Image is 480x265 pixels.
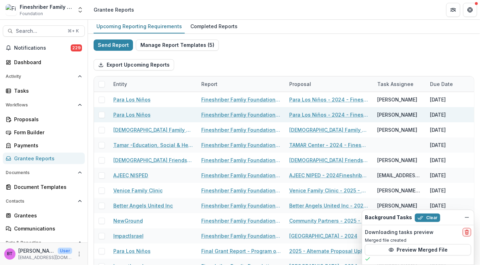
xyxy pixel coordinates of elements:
a: Better Angels United Inc [113,202,173,209]
div: Proposal [285,80,315,88]
div: [DATE] [426,198,479,213]
a: Upcoming Reporting Requirements [94,20,185,33]
a: [GEOGRAPHIC_DATA] - 2024 [289,232,358,240]
a: Para Los Niños [113,96,151,103]
a: Fineshriber Famliy Foundation Final Report Upload [201,111,281,118]
a: Better Angels United Inc - 2025 - Fineshriber Famliy Foundation NEW PARTNER [PERSON_NAME] Proposa... [289,202,369,209]
span: Data & Reporting [6,240,75,245]
div: [PERSON_NAME] [377,156,417,164]
button: Clear [415,214,440,222]
div: Completed Reports [188,21,240,31]
img: Fineshriber Family Foundation [6,4,17,16]
div: [PERSON_NAME] O'[PERSON_NAME] [377,187,422,194]
h2: Downloading tasks preview [365,229,434,235]
div: [DATE] [426,107,479,122]
div: Upcoming Reporting Requirements [94,21,185,31]
a: NewGround [113,217,143,224]
nav: breadcrumb [91,5,137,15]
button: Notifications229 [3,42,85,54]
div: [DATE] [426,183,479,198]
div: Dashboard [14,58,79,66]
button: More [75,250,83,258]
div: Task Assignee [373,80,418,88]
a: AJEEC NIPED - 2024Fineshriber Famliy Foundation NEW PARTNER Grant Proposal Instructions 2024 - Pr... [289,172,369,179]
div: [DATE] [426,122,479,137]
button: Open Activity [3,71,85,82]
div: Grantee Reports [14,155,79,162]
div: Payments [14,142,79,149]
button: Get Help [463,3,477,17]
div: [PERSON_NAME] [377,96,417,103]
button: Send Report [94,39,133,51]
div: Entity [109,76,197,92]
a: Proposals [3,113,85,125]
a: Fineshriber Famliy Foundation Final Report Upload [201,96,281,103]
div: Task Assignee [373,76,426,92]
span: Activity [6,74,75,79]
a: Para Los Niños [113,111,151,118]
a: Dashboard [3,56,85,68]
button: Dismiss [463,213,471,222]
a: TAMAR Center - 2024 - Fineshriber Famliy Foundation NEW PARTNER [PERSON_NAME] Proposal Instructio... [289,141,369,149]
div: [DATE] [426,168,479,183]
a: Communications [3,223,85,234]
a: AJEEC NISPED [113,172,148,179]
div: Due Date [426,76,479,92]
div: ⌘ + K [66,27,80,35]
a: Fineshriber Famliy Foundation Final Report Upload [201,141,281,149]
span: Search... [16,28,63,34]
button: Open Contacts [3,196,85,207]
a: Community Partners - 2025 - Alternate Proposal Upload [289,217,369,224]
a: [DEMOGRAPHIC_DATA] Family Service of [GEOGRAPHIC_DATA] [113,126,193,134]
div: Communications [14,225,79,232]
div: [DATE] [426,153,479,168]
p: User [58,248,72,254]
a: ImpactIsrael [113,232,144,240]
div: [PERSON_NAME] [377,126,417,134]
div: Grantees [14,212,79,219]
div: Proposal [285,76,373,92]
a: Fineshriber Famliy Foundation Final Report Upload [201,217,281,224]
button: Manage Report Templates (5) [136,39,219,51]
a: Para Los Niños - 2024 - Fineshriber Family Foundation Grant Proposal 2024 Current Partner - Progr... [289,111,369,118]
div: Beth Tigay [7,252,13,256]
a: Fineshriber Famliy Foundation Final Report Upload [201,187,281,194]
a: Fineshriber Famliy Foundation Final Report Upload [201,126,281,134]
span: Documents [6,170,75,175]
button: Open entity switcher [75,3,85,17]
span: Workflows [6,103,75,107]
p: [EMAIL_ADDRESS][DOMAIN_NAME] [18,254,72,261]
div: Entity [109,80,131,88]
button: Open Documents [3,167,85,178]
a: Final Grant Report - Program or Project Grant [201,247,281,255]
div: Due Date [426,80,457,88]
button: delete [463,228,471,236]
div: Report [197,76,285,92]
button: Preview Merged File [365,244,471,255]
span: Notifications [14,45,71,51]
a: Document Templates [3,181,85,193]
p: [PERSON_NAME] [18,247,55,254]
a: Fineshriber Famliy Foundation Final Report Upload [201,172,281,179]
a: [DEMOGRAPHIC_DATA] Family Service of [GEOGRAPHIC_DATA] - 2024 - Fineshriber Family Foundation Gra... [289,126,369,134]
div: Fineshriber Family Foundation [20,3,72,11]
div: Tasks [14,87,79,94]
div: [DATE] [426,137,479,153]
div: Form Builder [14,129,79,136]
a: Para Los Niños - 2024 - Fineshriber Family Foundation Grant Proposal 2024 Current Partner - Progr... [289,96,369,103]
div: Proposals [14,116,79,123]
a: Completed Reports [188,20,240,33]
a: Venice Family Clinic [113,187,163,194]
div: Document Templates [14,183,79,191]
a: [DEMOGRAPHIC_DATA] Friends of Parents Circle [113,156,193,164]
a: Tamar -Education, Social & Health Services [113,141,193,149]
a: 2025 - Alternate Proposal Upload [289,247,369,255]
a: Fineshriber Famliy Foundation Final Report Upload [201,156,281,164]
h2: Background Tasks [365,215,412,221]
a: Form Builder [3,127,85,138]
